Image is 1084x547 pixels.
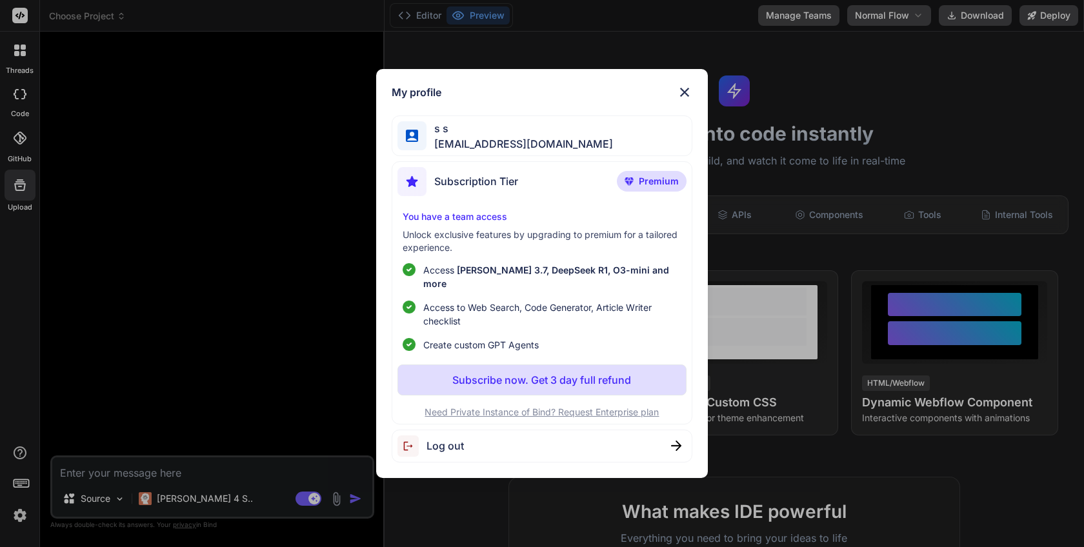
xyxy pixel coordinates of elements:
img: checklist [403,301,416,313]
img: checklist [403,263,416,276]
img: close [671,441,681,451]
h1: My profile [392,85,441,100]
span: Subscription Tier [434,174,518,189]
button: Subscribe now. Get 3 day full refund [397,364,686,395]
img: premium [625,177,634,185]
span: [EMAIL_ADDRESS][DOMAIN_NAME] [427,136,613,152]
img: subscription [397,167,427,196]
p: You have a team access [403,210,681,223]
p: Unlock exclusive features by upgrading to premium for a tailored experience. [403,228,681,254]
span: s s [427,121,613,136]
span: Create custom GPT Agents [423,338,539,352]
img: profile [406,130,418,142]
span: Premium [639,175,679,188]
span: [PERSON_NAME] 3.7, DeepSeek R1, O3-mini and more [423,264,669,289]
img: close [677,85,692,100]
p: Access [423,263,681,290]
img: checklist [403,338,416,351]
p: Need Private Instance of Bind? Request Enterprise plan [397,406,686,419]
span: Log out [427,438,464,453]
span: Access to Web Search, Code Generator, Article Writer checklist [423,301,681,328]
img: logout [397,435,427,457]
p: Subscribe now. Get 3 day full refund [452,372,631,388]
